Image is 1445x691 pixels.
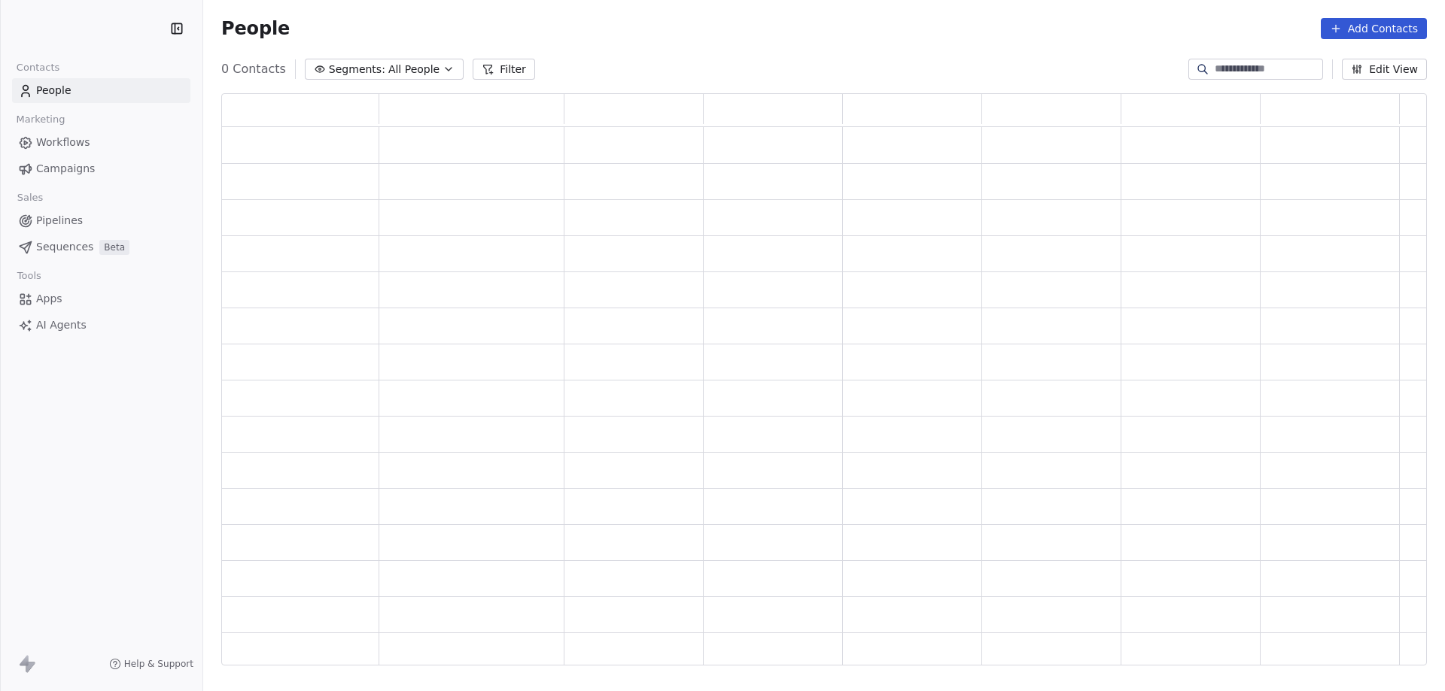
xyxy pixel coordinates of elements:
[1342,59,1427,80] button: Edit View
[36,161,95,177] span: Campaigns
[36,291,62,307] span: Apps
[36,239,93,255] span: Sequences
[12,286,190,311] a: Apps
[329,62,385,77] span: Segments:
[12,78,190,103] a: People
[12,235,190,259] a: SequencesBeta
[36,135,90,150] span: Workflows
[12,208,190,233] a: Pipelines
[10,56,66,79] span: Contacts
[11,265,47,287] span: Tools
[473,59,535,80] button: Filter
[11,186,50,209] span: Sales
[221,17,290,40] span: People
[36,317,87,333] span: AI Agents
[124,658,193,670] span: Help & Support
[12,313,190,338] a: AI Agents
[12,130,190,155] a: Workflows
[36,83,71,98] span: People
[109,658,193,670] a: Help & Support
[12,156,190,181] a: Campaigns
[221,60,286,78] span: 0 Contacts
[10,108,71,131] span: Marketing
[99,240,129,255] span: Beta
[36,213,83,229] span: Pipelines
[388,62,440,77] span: All People
[1321,18,1427,39] button: Add Contacts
